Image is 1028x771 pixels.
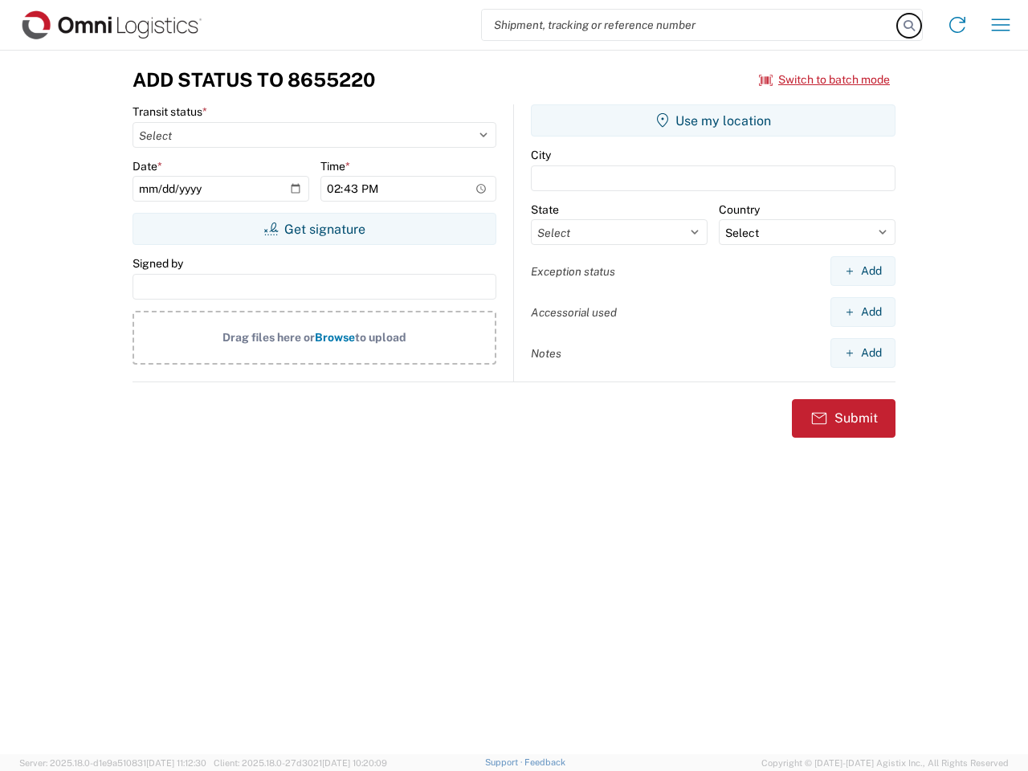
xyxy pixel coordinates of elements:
[531,264,615,279] label: Exception status
[355,331,406,344] span: to upload
[524,757,565,767] a: Feedback
[531,202,559,217] label: State
[320,159,350,173] label: Time
[761,756,1009,770] span: Copyright © [DATE]-[DATE] Agistix Inc., All Rights Reserved
[133,104,207,119] label: Transit status
[315,331,355,344] span: Browse
[485,757,525,767] a: Support
[531,104,895,137] button: Use my location
[792,399,895,438] button: Submit
[830,338,895,368] button: Add
[146,758,206,768] span: [DATE] 11:12:30
[133,213,496,245] button: Get signature
[759,67,890,93] button: Switch to batch mode
[830,256,895,286] button: Add
[531,148,551,162] label: City
[19,758,206,768] span: Server: 2025.18.0-d1e9a510831
[482,10,898,40] input: Shipment, tracking or reference number
[531,346,561,361] label: Notes
[719,202,760,217] label: Country
[133,256,183,271] label: Signed by
[222,331,315,344] span: Drag files here or
[531,305,617,320] label: Accessorial used
[830,297,895,327] button: Add
[322,758,387,768] span: [DATE] 10:20:09
[133,68,375,92] h3: Add Status to 8655220
[133,159,162,173] label: Date
[214,758,387,768] span: Client: 2025.18.0-27d3021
